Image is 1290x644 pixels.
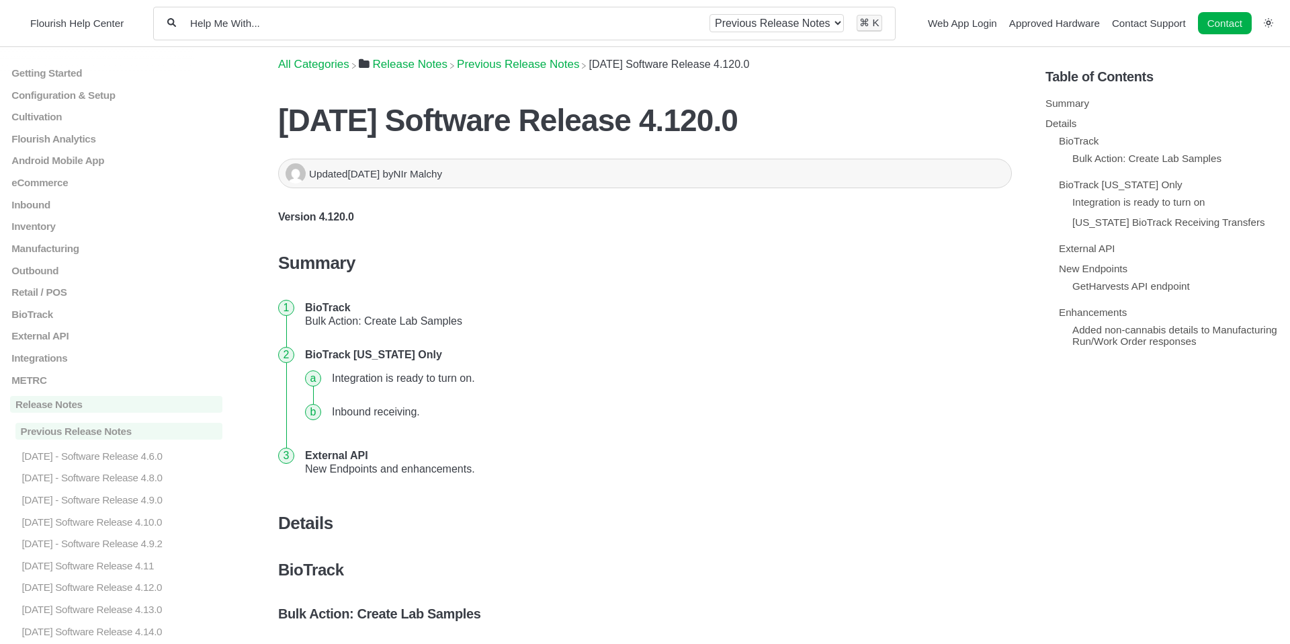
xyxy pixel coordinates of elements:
[10,286,222,298] a: Retail / POS
[859,17,869,28] kbd: ⌘
[10,352,222,364] a: Integrations
[278,253,1012,274] h3: Summary
[10,111,222,122] a: Cultivation
[20,604,222,615] p: [DATE] Software Release 4.13.0
[1059,307,1127,318] a: Enhancements
[305,450,368,461] strong: External API
[10,626,222,637] a: [DATE] Software Release 4.14.0
[1264,17,1273,28] a: Switch dark mode setting
[1045,97,1089,109] a: Summary
[10,450,222,462] a: [DATE] - Software Release 4.6.0
[17,14,24,32] img: Flourish Help Center Logo
[1059,243,1115,254] a: External API
[300,439,1012,486] li: New Endpoints and enhancements.
[1072,216,1265,228] a: [US_STATE] BioTrack Receiving Transfers
[278,58,349,71] span: All Categories
[382,168,442,179] span: by
[10,243,222,254] a: Manufacturing
[10,538,222,549] a: [DATE] - Software Release 4.9.2
[10,423,222,440] a: Previous Release Notes
[1009,17,1100,29] a: Approved Hardware navigation item
[20,516,222,527] p: [DATE] Software Release 4.10.0
[394,168,443,179] span: NIr Malchy
[10,374,222,386] a: METRC
[327,362,1006,395] li: Integration is ready to turn on.
[1072,324,1277,347] a: Added non-cannabis details to Manufacturing Run/Work Order responses
[1198,12,1252,34] a: Contact
[20,626,222,637] p: [DATE] Software Release 4.14.0
[10,67,222,79] a: Getting Started
[347,168,380,179] time: [DATE]
[309,168,382,179] span: Updated
[457,58,579,71] a: Previous Release Notes
[20,494,222,506] p: [DATE] - Software Release 4.9.0
[10,133,222,145] a: Flourish Analytics
[10,177,222,188] a: eCommerce
[1045,118,1076,129] a: Details
[20,450,222,462] p: [DATE] - Software Release 4.6.0
[928,17,997,29] a: Web App Login navigation item
[10,220,222,232] a: Inventory
[1045,69,1280,85] h5: Table of Contents
[1059,263,1127,274] a: New Endpoints
[10,396,222,413] a: Release Notes
[278,561,1012,579] h4: BioTrack
[305,349,442,360] strong: BioTrack [US_STATE] Only
[1072,153,1221,164] a: Bulk Action: Create Lab Samples
[278,513,1012,534] h3: Details
[10,199,222,210] a: Inbound
[278,58,349,71] a: Breadcrumb link to All Categories
[589,58,749,70] span: [DATE] Software Release 4.120.0
[20,560,222,571] p: [DATE] Software Release 4.11
[1059,135,1099,147] a: BioTrack
[20,581,222,593] p: [DATE] Software Release 4.12.0
[278,211,354,223] strong: Version 4.120.0
[10,155,222,166] a: Android Mobile App
[10,264,222,276] a: Outbound
[457,58,579,71] span: ​Previous Release Notes
[327,395,1006,429] li: Inbound receiving.
[20,538,222,549] p: [DATE] - Software Release 4.9.2
[10,309,222,320] a: BioTrack
[286,163,306,184] img: NIr Malchy
[10,330,222,341] a: External API
[1072,280,1190,292] a: GetHarvests API endpoint
[30,17,124,29] span: Flourish Help Center
[305,302,351,313] strong: BioTrack
[10,472,222,483] a: [DATE] - Software Release 4.8.0
[373,58,448,71] span: ​Release Notes
[1112,17,1186,29] a: Contact Support navigation item
[20,472,222,483] p: [DATE] - Software Release 4.8.0
[10,581,222,593] a: [DATE] Software Release 4.12.0
[10,560,222,571] a: [DATE] Software Release 4.11
[10,494,222,506] a: [DATE] - Software Release 4.9.0
[17,14,124,32] a: Flourish Help Center
[872,17,879,28] kbd: K
[10,516,222,527] a: [DATE] Software Release 4.10.0
[10,604,222,615] a: [DATE] Software Release 4.13.0
[1059,179,1182,190] a: BioTrack [US_STATE] Only
[1195,14,1255,33] li: Contact desktop
[1072,196,1205,208] a: Integration is ready to turn on
[189,17,697,30] input: Help Me With...
[10,89,222,100] a: Configuration & Setup
[278,606,1012,622] h5: Bulk Action: Create Lab Samples
[300,291,1012,338] li: Bulk Action: Create Lab Samples
[15,423,222,440] p: Previous Release Notes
